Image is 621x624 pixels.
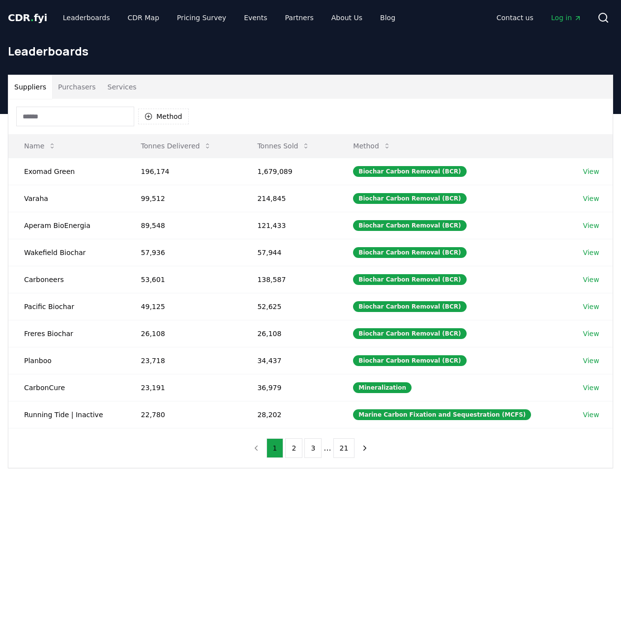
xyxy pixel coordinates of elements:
td: 121,433 [241,212,337,239]
td: Aperam BioEnergia [8,212,125,239]
button: 3 [304,438,322,458]
a: CDR.fyi [8,11,47,25]
nav: Main [489,9,590,27]
a: Events [236,9,275,27]
a: Pricing Survey [169,9,234,27]
td: Wakefield Biochar [8,239,125,266]
div: Biochar Carbon Removal (BCR) [353,355,466,366]
button: next page [356,438,373,458]
a: About Us [324,9,370,27]
td: 53,601 [125,266,242,293]
span: . [30,12,34,24]
a: Log in [543,9,590,27]
button: Tonnes Delivered [133,136,220,156]
td: Running Tide | Inactive [8,401,125,428]
div: Biochar Carbon Removal (BCR) [353,274,466,285]
a: View [583,275,599,284]
button: Method [345,136,399,156]
div: Biochar Carbon Removal (BCR) [353,166,466,177]
td: 26,108 [241,320,337,347]
span: Log in [551,13,582,23]
td: 34,437 [241,347,337,374]
li: ... [324,442,331,454]
a: CDR Map [120,9,167,27]
h1: Leaderboards [8,43,613,59]
td: 57,944 [241,239,337,266]
a: Contact us [489,9,541,27]
a: View [583,167,599,176]
a: View [583,329,599,339]
a: View [583,221,599,230]
a: Partners [277,9,322,27]
div: Mineralization [353,382,412,393]
a: View [583,248,599,257]
td: Varaha [8,185,125,212]
button: 21 [333,438,355,458]
a: View [583,383,599,393]
td: Freres Biochar [8,320,125,347]
a: View [583,302,599,312]
td: 28,202 [241,401,337,428]
button: Purchasers [52,75,102,99]
a: View [583,356,599,366]
a: Leaderboards [55,9,118,27]
button: 2 [285,438,302,458]
button: Method [138,109,189,124]
div: Biochar Carbon Removal (BCR) [353,193,466,204]
a: View [583,410,599,420]
td: 89,548 [125,212,242,239]
div: Marine Carbon Fixation and Sequestration (MCFS) [353,409,531,420]
button: Suppliers [8,75,52,99]
a: View [583,194,599,203]
div: Biochar Carbon Removal (BCR) [353,328,466,339]
button: Name [16,136,64,156]
td: CarbonCure [8,374,125,401]
td: Exomad Green [8,158,125,185]
td: 36,979 [241,374,337,401]
td: 57,936 [125,239,242,266]
td: 99,512 [125,185,242,212]
span: CDR fyi [8,12,47,24]
button: 1 [266,438,284,458]
td: 214,845 [241,185,337,212]
td: 49,125 [125,293,242,320]
td: 22,780 [125,401,242,428]
td: 138,587 [241,266,337,293]
td: Pacific Biochar [8,293,125,320]
td: 196,174 [125,158,242,185]
nav: Main [55,9,403,27]
td: Planboo [8,347,125,374]
td: 23,718 [125,347,242,374]
td: 23,191 [125,374,242,401]
div: Biochar Carbon Removal (BCR) [353,301,466,312]
button: Services [102,75,143,99]
td: 26,108 [125,320,242,347]
td: 52,625 [241,293,337,320]
button: Tonnes Sold [249,136,318,156]
div: Biochar Carbon Removal (BCR) [353,247,466,258]
a: Blog [372,9,403,27]
td: Carboneers [8,266,125,293]
td: 1,679,089 [241,158,337,185]
div: Biochar Carbon Removal (BCR) [353,220,466,231]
